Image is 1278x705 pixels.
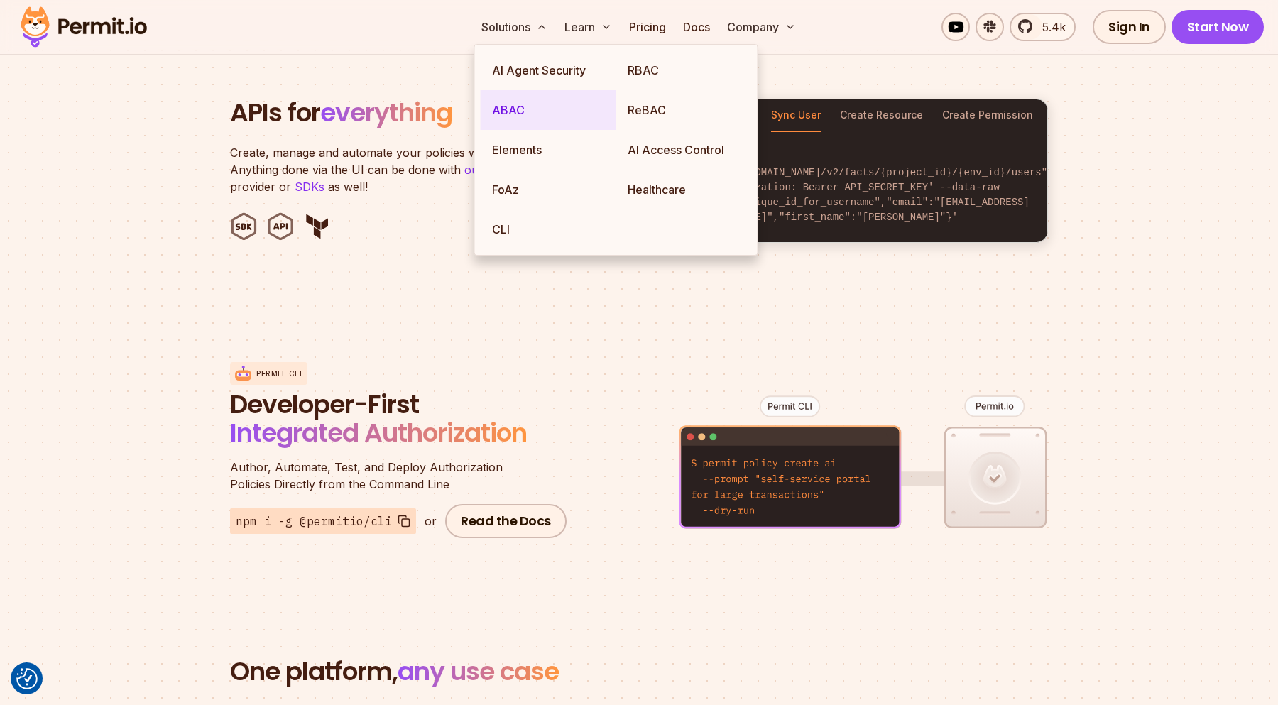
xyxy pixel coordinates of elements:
span: any use case [398,653,559,689]
a: Healthcare [616,170,752,209]
a: SDKs [295,180,324,194]
button: Consent Preferences [16,668,38,689]
a: CLI [481,209,616,249]
p: Permit CLI [256,368,302,379]
button: Solutions [476,13,553,41]
img: Permit logo [14,3,153,51]
div: or [425,513,437,530]
span: everything [320,94,452,131]
a: Docs [677,13,716,41]
a: Pricing [623,13,672,41]
span: 5.4k [1034,18,1066,35]
img: Revisit consent button [16,668,38,689]
span: Developer-First [230,390,571,419]
p: Create, manage and automate your policies with Permit's API. Anything done via the UI can be done... [230,144,585,195]
a: AI Agent Security [481,50,616,90]
a: 5.4k [1010,13,1076,41]
button: Learn [559,13,618,41]
a: ReBAC [616,90,752,130]
a: ABAC [481,90,616,130]
a: Sign In [1093,10,1166,44]
a: RBAC [616,50,752,90]
span: npm i -g @permitio/cli [236,513,392,530]
a: our API [464,163,507,177]
h2: One platform, [230,657,1048,686]
button: npm i -g @permitio/cli [230,508,416,534]
a: Elements [481,130,616,170]
span: Author, Automate, Test, and Deploy Authorization [230,459,571,476]
code: curl "https://[DOMAIN_NAME]/v2/facts/{project_id}/{env_id}/users" -H 'authorization: Bearer API_S... [679,139,1047,236]
h2: APIs for [230,99,662,127]
button: Sync User [771,99,821,132]
button: Company [721,13,802,41]
a: AI Access Control [616,130,752,170]
p: Policies Directly from the Command Line [230,459,571,493]
a: Read the Docs [445,504,567,538]
span: Integrated Authorization [230,415,527,451]
button: Create Permission [942,99,1033,132]
a: Start Now [1171,10,1265,44]
button: Create Resource [840,99,923,132]
a: FoAz [481,170,616,209]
